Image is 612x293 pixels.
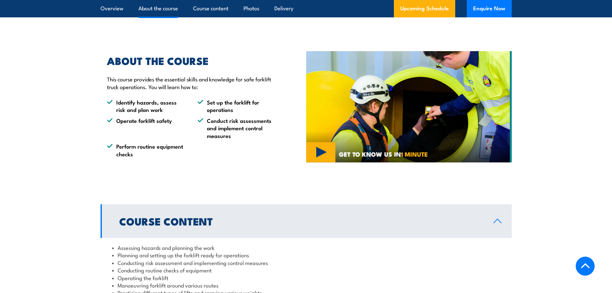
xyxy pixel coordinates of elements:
[107,75,277,90] p: This course provides the essential skills and knowledge for safe forklift truck operations. You w...
[112,251,500,259] li: Planning and setting up the forklift ready for operations
[107,98,186,114] li: Identify hazards, assess risk and plan work
[112,266,500,274] li: Conducting routine checks of equipment
[107,142,186,158] li: Perform routine equipment checks
[401,149,428,159] strong: 1 MINUTE
[119,216,483,225] h2: Course Content
[112,244,500,251] li: Assessing hazards and planning the work
[339,151,428,157] span: GET TO KNOW US IN
[198,117,277,139] li: Conduct risk assessments and implement control measures
[112,281,500,289] li: Manoeuvring forklift around various routes
[101,204,512,238] a: Course Content
[112,274,500,281] li: Operating the forklift
[198,98,277,114] li: Set up the forklift for operations
[107,56,277,65] h2: ABOUT THE COURSE
[107,117,186,139] li: Operate forklift safety
[112,259,500,266] li: Conducting risk assessment and implementing control measures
